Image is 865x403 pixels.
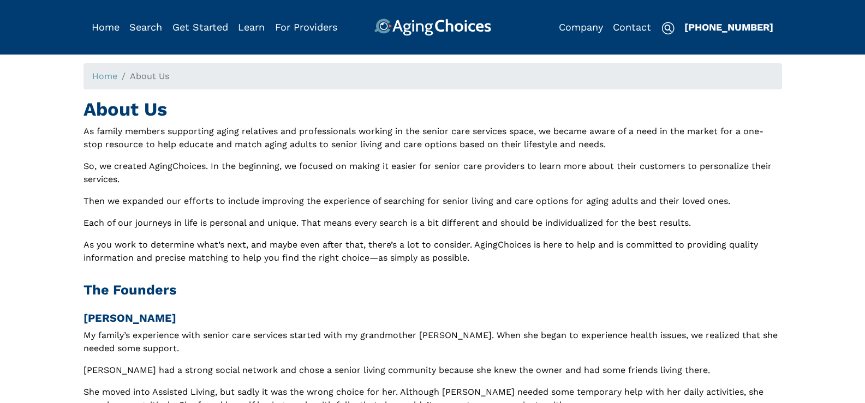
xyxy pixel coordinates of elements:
[129,21,162,33] a: Search
[83,311,782,324] h3: [PERSON_NAME]
[374,19,491,36] img: AgingChoices
[83,195,782,208] p: Then we expanded our efforts to include improving the experience of searching for senior living a...
[83,364,782,377] p: [PERSON_NAME] had a strong social network and chose a senior living community because she knew th...
[83,282,782,298] h2: The Founders
[92,71,117,81] a: Home
[83,125,782,151] p: As family members supporting aging relatives and professionals working in the senior care service...
[92,21,120,33] a: Home
[172,21,228,33] a: Get Started
[275,21,337,33] a: For Providers
[613,21,651,33] a: Contact
[83,63,782,89] nav: breadcrumb
[129,19,162,36] div: Popover trigger
[83,329,782,355] p: My family’s experience with senior care services started with my grandmother [PERSON_NAME]. When ...
[559,21,603,33] a: Company
[238,21,265,33] a: Learn
[661,22,675,35] img: search-icon.svg
[83,238,782,264] p: As you work to determine what’s next, and maybe even after that, there’s a lot to consider. Aging...
[83,216,782,230] p: Each of our journeys in life is personal and unique. That means every search is a bit different a...
[83,160,782,186] p: So, we created AgingChoices. In the beginning, we focused on making it easier for senior care pro...
[684,21,773,33] a: [PHONE_NUMBER]
[130,71,169,81] span: About Us
[83,98,782,121] h1: About Us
